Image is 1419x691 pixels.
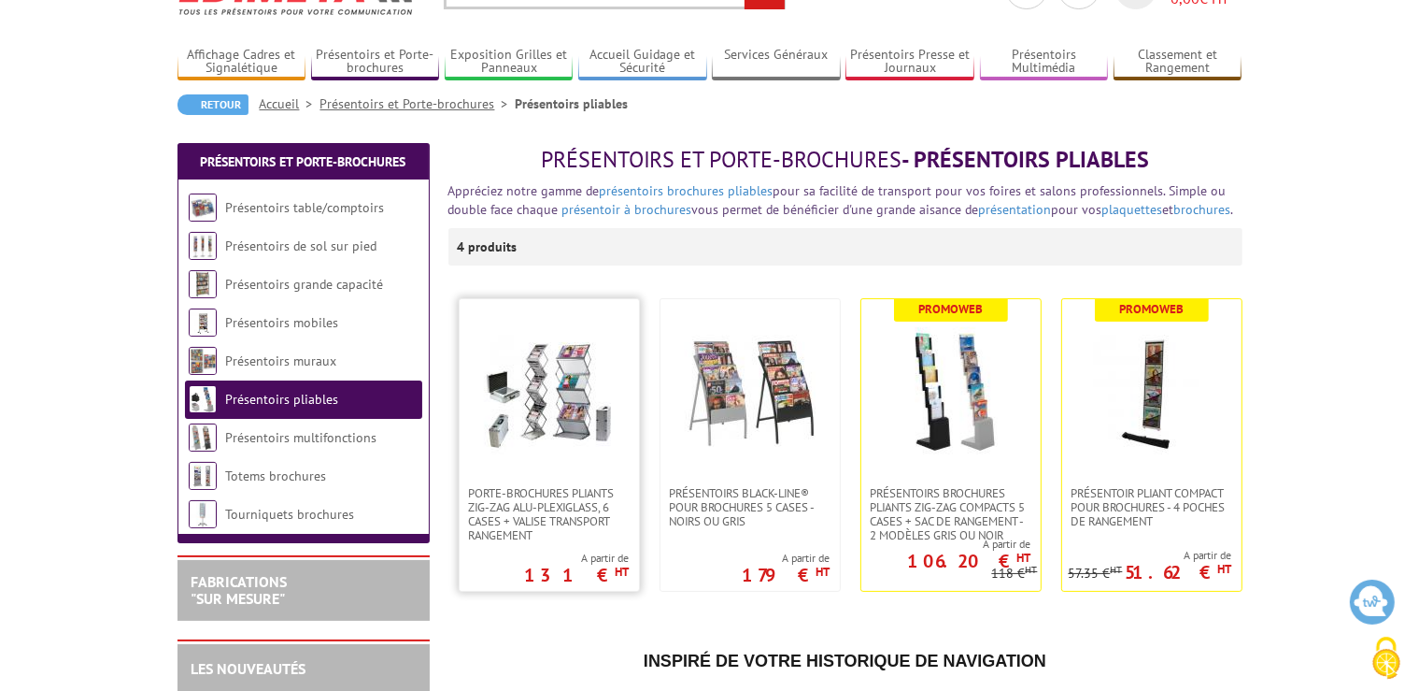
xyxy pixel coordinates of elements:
[177,47,306,78] a: Affichage Cadres et Signalétique
[226,429,377,446] a: Présentoirs multifonctions
[226,199,385,216] a: Présentoirs table/comptoirs
[458,228,528,266] p: 4 produits
[226,238,377,254] a: Présentoirs de sol sur pied
[845,47,974,78] a: Présentoirs Presse et Journaux
[192,572,288,608] a: FABRICATIONS"Sur Mesure"
[1069,548,1232,563] span: A partir de
[918,301,983,317] b: Promoweb
[1102,201,1163,218] a: plaquettes
[1126,567,1232,578] p: 51.62 €
[189,270,217,298] img: Présentoirs grande capacité
[644,652,1046,670] span: Inspiré de votre historique de navigation
[1174,201,1231,218] a: brochures
[177,94,248,115] a: Retour
[562,201,692,218] a: présentoir à brochures
[1354,627,1419,691] button: Cookies (fenêtre modale)
[260,95,320,112] a: Accueil
[616,564,630,580] sup: HT
[484,327,615,458] img: Porte-Brochures pliants ZIG-ZAG Alu-Plexiglass, 6 cases + valise transport rangement
[685,327,816,458] img: Présentoirs Black-Line® pour brochures 5 Cases - Noirs ou Gris
[525,551,630,566] span: A partir de
[1363,635,1410,682] img: Cookies (fenêtre modale)
[980,47,1109,78] a: Présentoirs Multimédia
[908,555,1031,567] p: 106.20 €
[871,486,1031,542] span: Présentoirs brochures pliants Zig-Zag compacts 5 cases + sac de rangement - 2 Modèles Gris ou Noir
[1119,301,1184,317] b: Promoweb
[226,276,384,293] a: Présentoirs grande capacité
[670,486,830,528] span: Présentoirs Black-Line® pour brochures 5 Cases - Noirs ou Gris
[448,148,1242,172] h1: - Présentoirs pliables
[1086,327,1217,458] img: Présentoir pliant compact pour brochures - 4 poches de rangement
[1218,561,1232,577] sup: HT
[1069,567,1123,581] p: 57.35 €
[226,468,327,484] a: Totems brochures
[525,569,630,581] p: 131 €
[886,327,1016,458] img: Présentoirs brochures pliants Zig-Zag compacts 5 cases + sac de rangement - 2 Modèles Gris ou Noir
[189,424,217,452] img: Présentoirs multifonctions
[1062,486,1242,528] a: Présentoir pliant compact pour brochures - 4 poches de rangement
[600,182,773,199] a: présentoirs brochures pliables
[1071,486,1232,528] span: Présentoir pliant compact pour brochures - 4 poches de rangement
[516,94,629,113] li: Présentoirs pliables
[189,232,217,260] img: Présentoirs de sol sur pied
[320,95,516,112] a: Présentoirs et Porte-brochures
[189,347,217,375] img: Présentoirs muraux
[816,564,830,580] sup: HT
[226,353,337,369] a: Présentoirs muraux
[448,182,1234,218] font: Appréciez notre gamme de pour sa facilité de transport pour vos foires et salons professionnels. ...
[226,506,355,523] a: Tourniquets brochures
[460,486,639,542] a: Porte-Brochures pliants ZIG-ZAG Alu-Plexiglass, 6 cases + valise transport rangement
[578,47,707,78] a: Accueil Guidage et Sécurité
[1111,563,1123,576] sup: HT
[979,201,1052,218] a: présentation
[743,551,830,566] span: A partir de
[445,47,574,78] a: Exposition Grilles et Panneaux
[189,385,217,413] img: Présentoirs pliables
[1017,550,1031,566] sup: HT
[743,569,830,581] p: 179 €
[541,145,901,174] span: Présentoirs et Porte-brochures
[192,659,306,678] a: LES NOUVEAUTÉS
[201,153,406,170] a: Présentoirs et Porte-brochures
[992,567,1038,581] p: 118 €
[189,500,217,528] img: Tourniquets brochures
[226,314,339,331] a: Présentoirs mobiles
[1114,47,1242,78] a: Classement et Rangement
[861,537,1031,552] span: A partir de
[660,486,840,528] a: Présentoirs Black-Line® pour brochures 5 Cases - Noirs ou Gris
[189,462,217,490] img: Totems brochures
[226,391,339,408] a: Présentoirs pliables
[469,486,630,542] span: Porte-Brochures pliants ZIG-ZAG Alu-Plexiglass, 6 cases + valise transport rangement
[189,309,217,337] img: Présentoirs mobiles
[311,47,440,78] a: Présentoirs et Porte-brochures
[712,47,841,78] a: Services Généraux
[189,194,217,222] img: Présentoirs table/comptoirs
[1026,563,1038,576] sup: HT
[861,486,1041,542] a: Présentoirs brochures pliants Zig-Zag compacts 5 cases + sac de rangement - 2 Modèles Gris ou Noir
